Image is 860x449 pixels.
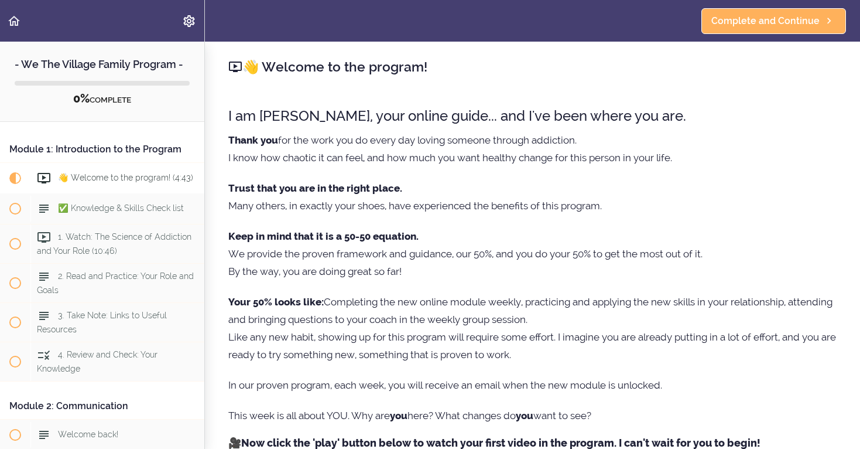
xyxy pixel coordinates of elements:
span: 0% [73,91,90,106]
span: 3. Take Note: Links to Useful Resources [37,311,167,334]
strong: Thank you [228,134,278,146]
h2: 👋 Welcome to the program! [228,57,837,77]
span: 1. Watch: The Science of Addiction and Your Role (10:46) [37,232,191,255]
span: 2. Read and Practice: Your Role and Goals [37,271,194,294]
h4: 🎥 [228,437,837,449]
p: In our proven program, each week, you will receive an email when the new module is unlocked. [228,376,837,394]
span: 4. Review and Check: Your Knowledge [37,350,157,373]
strong: Now click the 'play' button below to watch your first video in the program. I can't wait for you ... [241,437,760,449]
svg: Settings Menu [182,14,196,28]
p: We provide the proven framework and guidance, our 50%, and you do your 50% to get the most out of... [228,227,837,280]
p: Many others, in exactly your shoes, have experienced the benefits of this program. [228,179,837,215]
a: Complete and Continue [701,8,846,34]
strong: you [390,410,407,421]
h3: I am [PERSON_NAME], your online guide... and I've been where you are. [228,106,837,125]
p: for the work you do every day loving someone through addiction. I know how chaotic it can feel, a... [228,131,837,166]
p: Completing the new online module weekly, practicing and applying the new skills in your relations... [228,293,837,363]
p: This week is all about YOU. Why are here? What changes do want to see? [228,407,837,424]
span: Complete and Continue [711,14,820,28]
span: Welcome back! [58,430,118,439]
svg: Back to course curriculum [7,14,21,28]
strong: Your 50% looks like: [228,296,324,308]
strong: you [516,410,533,421]
span: 👋 Welcome to the program! (4:43) [58,173,193,182]
strong: Keep in mind that it is a 50-50 equation. [228,230,419,242]
strong: Trust that you are in the right place. [228,182,402,194]
div: COMPLETE [15,91,190,107]
span: ✅ Knowledge & Skills Check list [58,203,184,213]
